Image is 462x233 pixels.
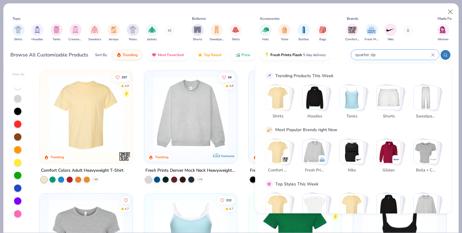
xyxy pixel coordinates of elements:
img: Shorts [377,86,401,109]
span: Jackets [147,37,157,42]
div: filter for Shorts [192,24,204,42]
button: Stack Card Button Cozy [413,194,442,230]
button: Stack Card Button Shorts [376,85,405,122]
button: Price [231,50,255,60]
img: pink_star.gif [266,181,272,187]
button: filter button [68,24,82,42]
div: filter for Bottles [298,24,310,42]
span: Crewnecks [68,37,82,42]
div: 4.7 [229,206,233,211]
span: Price [241,52,250,57]
div: filter for Polos [127,24,139,42]
span: Sweatpants [210,37,224,42]
span: Shorts [379,113,398,119]
button: Stack Card Button Hoodies [302,85,331,122]
img: Fresh Prints [319,156,325,162]
button: filter button [317,24,329,42]
button: filter button [127,24,139,42]
div: Bottoms [192,16,206,21]
span: Fresh Prints [365,37,379,42]
img: Gildan [377,140,401,163]
span: Sweaters [88,37,101,42]
div: filter for Hats [259,24,272,42]
img: Athleisure [340,194,364,218]
span: Bottles [299,37,309,42]
span: + 10 [198,178,202,181]
div: Most Popular Brands right Now [275,127,337,133]
button: filter button [192,24,204,42]
img: TopRated.gif [198,52,203,57]
button: Stack Card Button Nike [339,139,368,176]
button: filter button [230,24,242,42]
div: Top Styles This Week [275,181,318,187]
span: Bags [319,37,326,42]
div: filter for Women [437,24,449,42]
button: filter button [88,24,101,42]
img: Sweatpants [414,86,438,109]
button: filter button [50,24,63,42]
img: Bella + Canvas [430,156,436,162]
img: Crewnecks Image [72,26,79,33]
img: Jackets Image [148,26,156,33]
input: Try "T-Shirt" [355,51,431,58]
span: Top Rated [204,52,221,57]
div: Comfort Colors Adult Heavyweight T-Shirt [41,167,123,174]
img: most_fav.gif [152,52,156,57]
button: filter button [146,24,158,42]
button: Stack Card Button Tanks [339,85,368,122]
button: Stack Card Button Gildan [376,139,405,176]
span: Fresh Prints Flash [270,52,302,57]
span: Gildan [379,167,398,174]
button: Stack Card Button Sportswear [302,194,331,230]
div: filter for Jerseys [108,24,120,42]
button: filter button [365,24,379,42]
span: + 60 [93,178,98,181]
span: 68 [228,76,232,79]
div: Accessories [260,16,280,21]
span: Fresh Prints [305,167,324,174]
span: Most Favorited [158,52,184,57]
img: Classic [266,194,290,218]
div: Made For [438,16,453,21]
img: party_popper.gif [266,127,272,132]
span: Bella + Canvas [416,167,435,174]
img: Bottles Image [300,26,307,33]
button: filter button [437,24,449,42]
button: filter button [31,24,43,42]
button: Fresh Prints Flash5 day delivery [260,50,330,60]
img: Comfort Colors Image [348,25,357,34]
img: Cozy [414,194,438,218]
div: filter for Sweaters [88,24,101,42]
span: Comfort Colors [268,167,288,174]
img: Shirts Image [15,26,22,33]
span: Nike [388,37,394,42]
img: Preppy [377,194,401,218]
img: Nike Image [386,25,395,34]
div: filter for Nike [384,24,397,42]
img: flash.gif [264,52,269,57]
span: Shirts [14,37,22,42]
img: Tanks Image [53,26,60,33]
button: filter button [345,24,359,42]
img: Hoodies Image [34,26,41,33]
span: Jerseys [109,37,119,42]
img: Nike [340,140,364,163]
button: Like [122,196,130,204]
button: filter button [278,24,291,42]
button: filter button [298,24,310,42]
img: 029b8af0-80e6-406f-9fdc-fdf898547912 [46,77,127,151]
img: trending.gif [116,52,121,57]
img: Shorts Image [194,26,201,33]
div: Trending Products This Week [275,72,333,79]
img: f5d85501-0dbb-4ee4-b115-c08fa3845d83 [150,77,231,151]
button: Stack Card Button Shirts [266,85,294,122]
div: 4.9 [125,84,129,88]
button: Stack Card Button Fresh Prints [302,139,331,176]
img: Comfort Colors [266,140,290,163]
span: Exclusive [221,154,234,158]
button: Stack Card Button Athleisure [339,194,368,230]
button: Like [113,73,130,81]
span: Trending [123,52,137,57]
img: Bella + Canvas [414,140,438,163]
img: Polos Image [129,26,136,33]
